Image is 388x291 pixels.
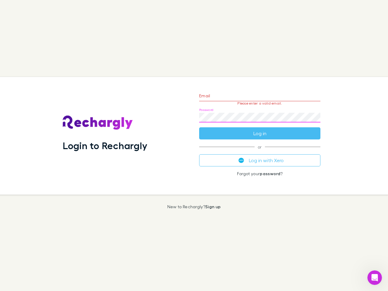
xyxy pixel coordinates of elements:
[205,204,221,209] a: Sign up
[199,171,320,176] p: Forgot your ?
[199,101,320,105] p: Please enter a valid email.
[63,115,133,130] img: Rechargly's Logo
[199,127,320,139] button: Log in
[239,158,244,163] img: Xero's logo
[167,204,221,209] p: New to Rechargly?
[367,270,382,285] iframe: Intercom live chat
[199,108,213,112] label: Password
[63,140,147,151] h1: Login to Rechargly
[199,154,320,166] button: Log in with Xero
[260,171,280,176] a: password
